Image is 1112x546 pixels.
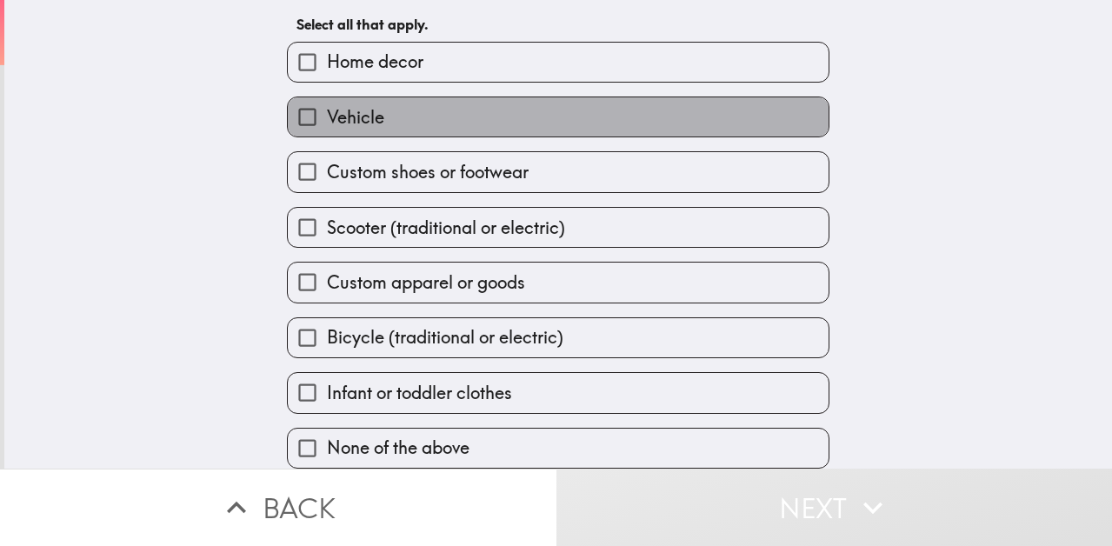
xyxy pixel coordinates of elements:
span: Custom apparel or goods [327,270,525,295]
button: Bicycle (traditional or electric) [288,318,829,357]
span: Scooter (traditional or electric) [327,216,565,240]
span: Home decor [327,50,423,74]
button: None of the above [288,429,829,468]
button: Home decor [288,43,829,82]
button: Custom shoes or footwear [288,152,829,191]
h6: Select all that apply. [296,15,820,34]
button: Scooter (traditional or electric) [288,208,829,247]
button: Infant or toddler clothes [288,373,829,412]
span: Custom shoes or footwear [327,160,529,184]
span: Vehicle [327,105,384,130]
button: Custom apparel or goods [288,263,829,302]
span: Infant or toddler clothes [327,381,512,405]
span: Bicycle (traditional or electric) [327,325,563,350]
button: Vehicle [288,97,829,136]
span: None of the above [327,436,469,460]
